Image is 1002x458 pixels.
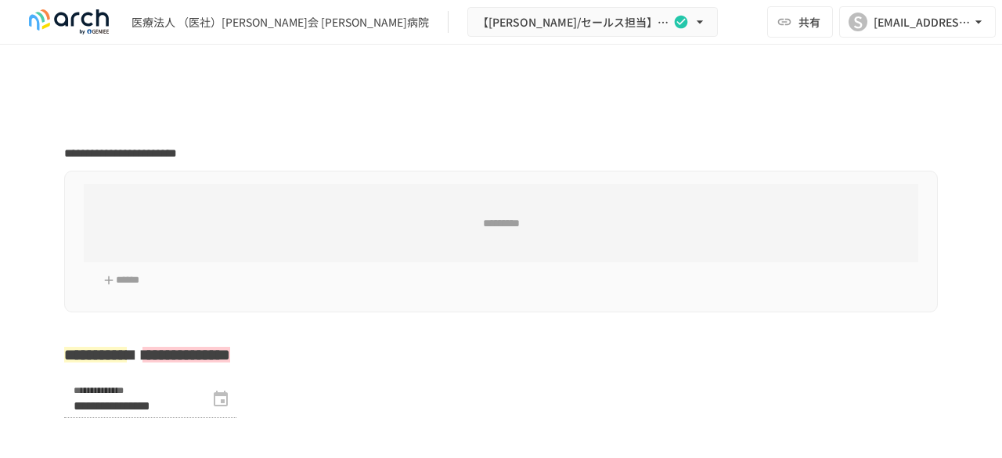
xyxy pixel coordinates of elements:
span: 共有 [798,13,820,31]
img: logo-default@2x-9cf2c760.svg [19,9,119,34]
button: 共有 [767,6,833,38]
button: 【[PERSON_NAME]/セールス担当】医療法人社団淀さんせん会 [PERSON_NAME]病院様_初期設定サポート [467,7,718,38]
div: S [849,13,867,31]
button: S[EMAIL_ADDRESS][DOMAIN_NAME] [839,6,996,38]
div: [EMAIL_ADDRESS][DOMAIN_NAME] [874,13,971,32]
div: 医療法人 （医社）[PERSON_NAME]会 [PERSON_NAME]病院 [132,14,429,31]
span: 【[PERSON_NAME]/セールス担当】医療法人社団淀さんせん会 [PERSON_NAME]病院様_初期設定サポート [478,13,670,32]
